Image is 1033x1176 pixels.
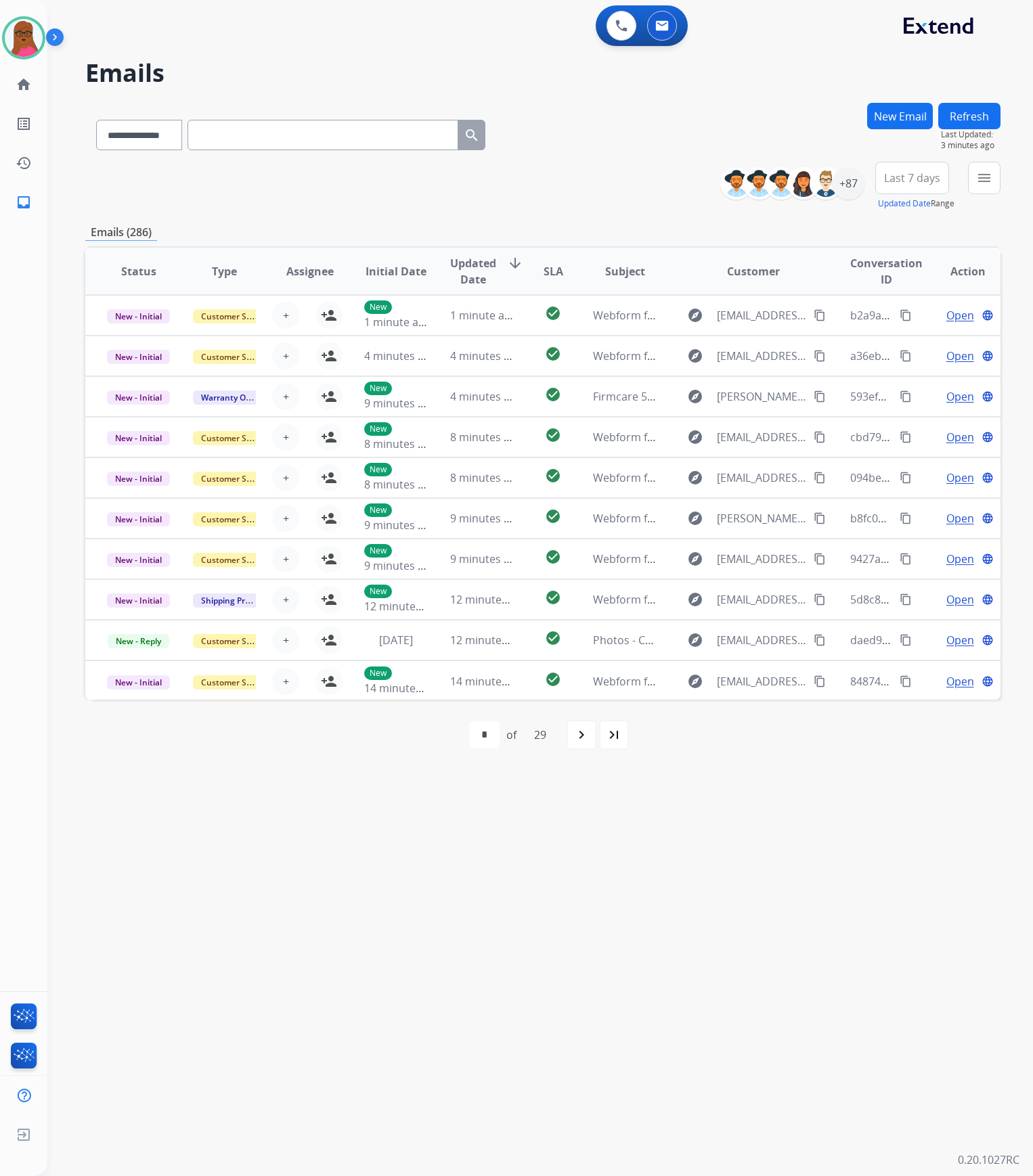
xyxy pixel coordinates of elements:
[900,593,912,606] mat-icon: content_copy
[450,470,523,485] span: 8 minutes ago
[717,388,807,405] span: [PERSON_NAME][EMAIL_ADDRESS][PERSON_NAME][DOMAIN_NAME]
[523,721,557,748] div: 29
[946,510,974,526] span: Open
[321,632,337,648] mat-icon: person_add
[946,673,974,689] span: Open
[814,675,826,687] mat-icon: content_copy
[364,315,431,330] span: 1 minute ago
[900,431,912,443] mat-icon: content_copy
[283,673,289,689] span: +
[321,307,337,323] mat-icon: person_add
[900,512,912,524] mat-icon: content_copy
[272,627,299,654] button: +
[450,255,496,288] span: Updated Date
[107,309,170,323] span: New - Initial
[450,348,523,363] span: 4 minutes ago
[814,472,826,484] mat-icon: content_copy
[867,103,933,129] button: New Email
[900,350,912,362] mat-icon: content_copy
[16,155,32,171] mat-icon: history
[272,464,299,491] button: +
[272,383,299,410] button: +
[107,390,170,405] span: New - Initial
[545,589,561,606] mat-icon: check_circle
[321,429,337,445] mat-icon: person_add
[717,591,807,608] span: [EMAIL_ADDRESS][DOMAIN_NAME]
[593,551,900,566] span: Webform from [EMAIL_ADDRESS][DOMAIN_NAME] on [DATE]
[364,666,392,680] p: New
[364,436,437,451] span: 8 minutes ago
[941,140,1001,151] span: 3 minutes ago
[450,511,523,526] span: 9 minutes ago
[900,390,912,403] mat-icon: content_copy
[107,431,170,445] span: New - Initial
[814,309,826,321] mat-icon: content_copy
[593,674,900,689] span: Webform from [EMAIL_ADDRESS][DOMAIN_NAME] on [DATE]
[946,429,974,445] span: Open
[450,633,529,648] span: 12 minutes ago
[687,551,703,567] mat-icon: explore
[938,103,1001,129] button: Refresh
[687,307,703,323] mat-icon: explore
[593,389,696,404] span: Firmcare 5 yr return
[593,430,900,445] span: Webform from [EMAIL_ADDRESS][DOMAIN_NAME] on [DATE]
[364,585,392,598] p: New
[717,632,807,648] span: [EMAIL_ADDRESS][DOMAIN_NAME]
[717,510,807,526] span: [PERSON_NAME][EMAIL_ADDRESS][DOMAIN_NAME]
[717,429,807,445] span: [EMAIL_ADDRESS][DOMAIN_NAME]
[606,727,622,743] mat-icon: last_page
[193,553,281,567] span: Customer Support
[450,389,523,404] span: 4 minutes ago
[450,592,529,607] span: 12 minutes ago
[946,348,974,364] span: Open
[286,263,334,279] span: Assignee
[982,675,994,687] mat-icon: language
[321,673,337,689] mat-icon: person_add
[379,633,413,648] span: [DATE]
[108,634,169,648] span: New - Reply
[946,388,974,405] span: Open
[900,634,912,646] mat-icon: content_copy
[107,593,170,608] span: New - Initial
[941,129,1001,140] span: Last Updated:
[982,309,994,321] mat-icon: language
[107,472,170,486] span: New - Initial
[272,302,299,329] button: +
[814,634,826,646] mat-icon: content_copy
[364,348,437,363] span: 4 minutes ago
[545,630,561,646] mat-icon: check_circle
[16,194,32,210] mat-icon: inbox
[814,390,826,403] mat-icon: content_copy
[321,510,337,526] mat-icon: person_add
[272,668,299,695] button: +
[687,429,703,445] mat-icon: explore
[364,463,392,476] p: New
[593,308,900,323] span: Webform from [EMAIL_ADDRESS][DOMAIN_NAME] on [DATE]
[364,503,392,517] p: New
[687,673,703,689] mat-icon: explore
[545,508,561,524] mat-icon: check_circle
[545,386,561,403] mat-icon: check_circle
[545,346,561,362] mat-icon: check_circle
[121,263,156,279] span: Status
[364,544,392,558] p: New
[900,675,912,687] mat-icon: content_copy
[814,431,826,443] mat-icon: content_copy
[982,512,994,524] mat-icon: language
[832,167,864,200] div: +87
[364,300,392,314] p: New
[958,1152,1019,1168] p: 0.20.1027RC
[915,248,1001,295] th: Action
[900,472,912,484] mat-icon: content_copy
[687,348,703,364] mat-icon: explore
[982,472,994,484] mat-icon: language
[16,116,32,132] mat-icon: list_alt
[900,309,912,321] mat-icon: content_copy
[193,431,281,445] span: Customer Support
[878,198,954,209] span: Range
[717,673,807,689] span: [EMAIL_ADDRESS][DOMAIN_NAME]
[982,431,994,443] mat-icon: language
[814,512,826,524] mat-icon: content_copy
[982,350,994,362] mat-icon: language
[545,468,561,484] mat-icon: check_circle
